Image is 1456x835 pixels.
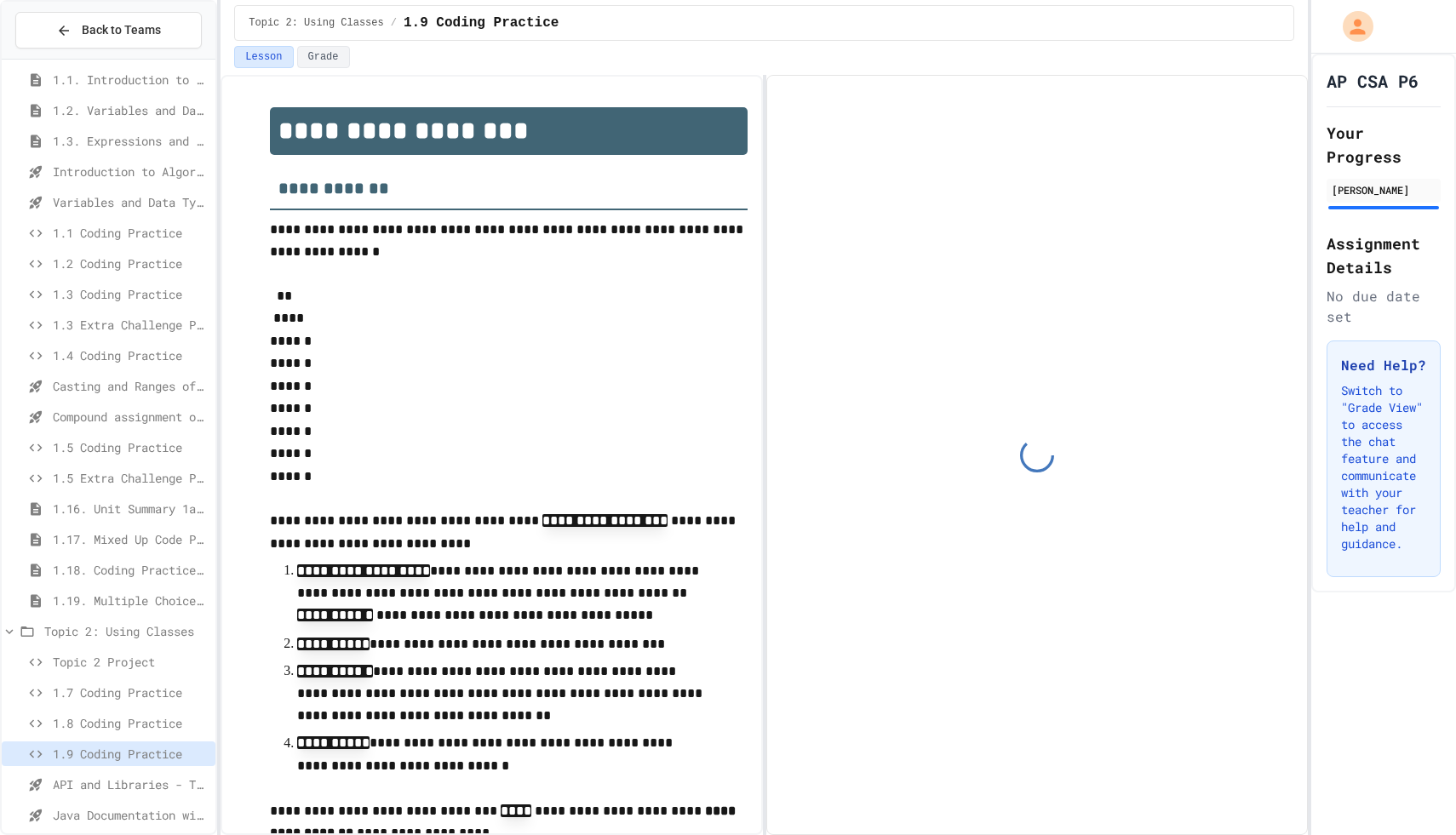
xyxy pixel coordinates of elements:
[53,101,209,119] span: 1.2. Variables and Data Types
[53,408,209,426] span: Compound assignment operators - Quiz
[297,46,350,68] button: Grade
[1332,182,1436,197] div: [PERSON_NAME]
[53,745,209,763] span: 1.9 Coding Practice
[53,346,209,364] span: 1.4 Coding Practice
[249,16,383,30] span: Topic 2: Using Classes
[53,438,209,456] span: 1.5 Coding Practice
[53,653,209,671] span: Topic 2 Project
[53,224,209,242] span: 1.1 Coding Practice
[53,806,209,824] span: Java Documentation with Comments - Topic 1.8
[53,316,209,334] span: 1.3 Extra Challenge Problem
[53,163,209,180] span: Introduction to Algorithms, Programming, and Compilers
[53,530,209,548] span: 1.17. Mixed Up Code Practice 1.1-1.6
[404,13,559,33] span: 1.9 Coding Practice
[234,46,293,68] button: Lesson
[82,21,161,39] span: Back to Teams
[53,592,209,609] span: 1.19. Multiple Choice Exercises for Unit 1a (1.1-1.6)
[53,561,209,579] span: 1.18. Coding Practice 1a (1.1-1.6)
[53,714,209,732] span: 1.8 Coding Practice
[53,255,209,272] span: 1.2 Coding Practice
[53,71,209,89] span: 1.1. Introduction to Algorithms, Programming, and Compilers
[44,622,209,640] span: Topic 2: Using Classes
[1325,7,1378,46] div: My Account
[1327,69,1419,93] h1: AP CSA P6
[53,285,209,303] span: 1.3 Coding Practice
[1341,355,1426,375] h3: Need Help?
[53,193,209,211] span: Variables and Data Types - Quiz
[53,132,209,150] span: 1.3. Expressions and Output [New]
[1341,382,1426,552] p: Switch to "Grade View" to access the chat feature and communicate with your teacher for help and ...
[53,377,209,395] span: Casting and Ranges of variables - Quiz
[53,469,209,487] span: 1.5 Extra Challenge Problem
[1327,121,1441,169] h2: Your Progress
[53,683,209,701] span: 1.7 Coding Practice
[1327,286,1441,327] div: No due date set
[15,12,202,49] button: Back to Teams
[391,16,397,30] span: /
[1327,232,1441,279] h2: Assignment Details
[53,500,209,518] span: 1.16. Unit Summary 1a (1.1-1.6)
[53,775,209,793] span: API and Libraries - Topic 1.7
